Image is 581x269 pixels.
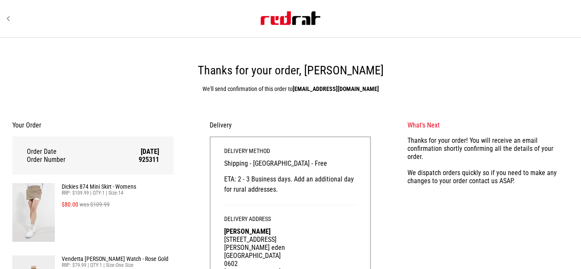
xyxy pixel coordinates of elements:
[27,147,114,156] th: Order Date
[62,201,78,208] span: $80.00
[224,227,271,235] strong: [PERSON_NAME]
[62,255,174,262] a: Vendetta [PERSON_NAME] Watch - Rose Gold
[114,147,159,156] td: [DATE]
[407,121,569,130] h2: What's Next
[261,11,320,25] img: Red Rat
[114,156,159,164] td: 925311
[62,190,174,196] div: RRP: $109.99 | QTY: 1 | Size: 14
[224,174,356,195] p: ETA: 2 - 3 Business days. Add an additional day for rural addresses.
[407,136,569,185] div: Thanks for your order! You will receive an email confirmation shortly confirming all the details ...
[62,262,174,268] div: RRP: $79.99 | QTY: 1 | Size: One Size
[12,183,55,242] img: Dickies 874 Mini Skirt - Womens
[62,183,174,190] a: Dickies 874 Mini Skirt - Womens
[12,63,569,78] h1: Thanks for your order, [PERSON_NAME]
[12,84,569,94] p: We'll send confirmation of this order to
[224,147,356,205] div: Shipping - [GEOGRAPHIC_DATA] - Free
[210,121,371,130] h2: Delivery
[27,156,114,164] th: Order Number
[12,121,174,130] h2: Your Order
[224,147,356,159] h3: Delivery Method
[80,201,110,208] span: was $109.99
[224,215,356,227] h3: Delivery Address
[293,85,379,92] strong: [EMAIL_ADDRESS][DOMAIN_NAME]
